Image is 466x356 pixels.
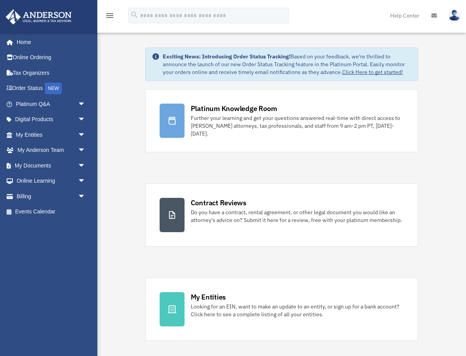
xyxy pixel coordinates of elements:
[78,127,93,143] span: arrow_drop_down
[191,292,226,302] div: My Entities
[191,303,404,318] div: Looking for an EIN, want to make an update to an entity, or sign up for a bank account? Click her...
[145,89,419,152] a: Platinum Knowledge Room Further your learning and get your questions answered real-time with dire...
[78,143,93,159] span: arrow_drop_down
[5,96,97,112] a: Platinum Q&Aarrow_drop_down
[5,158,97,173] a: My Documentsarrow_drop_down
[145,278,419,341] a: My Entities Looking for an EIN, want to make an update to an entity, or sign up for a bank accoun...
[145,183,419,247] a: Contract Reviews Do you have a contract, rental agreement, or other legal document you would like...
[5,189,97,204] a: Billingarrow_drop_down
[4,9,74,25] img: Anderson Advisors Platinum Portal
[5,81,97,97] a: Order StatusNEW
[163,53,290,60] strong: Exciting News: Introducing Order Status Tracking!
[130,11,139,19] i: search
[5,34,93,50] a: Home
[5,173,97,189] a: Online Learningarrow_drop_down
[5,65,97,81] a: Tax Organizers
[448,10,460,21] img: User Pic
[5,127,97,143] a: My Entitiesarrow_drop_down
[191,104,277,113] div: Platinum Knowledge Room
[78,112,93,128] span: arrow_drop_down
[45,83,62,94] div: NEW
[5,50,97,65] a: Online Ordering
[342,69,403,76] a: Click Here to get started!
[78,96,93,112] span: arrow_drop_down
[78,158,93,174] span: arrow_drop_down
[191,114,404,137] div: Further your learning and get your questions answered real-time with direct access to [PERSON_NAM...
[163,53,412,76] div: Based on your feedback, we're thrilled to announce the launch of our new Order Status Tracking fe...
[191,198,246,208] div: Contract Reviews
[105,11,114,20] i: menu
[78,189,93,204] span: arrow_drop_down
[5,143,97,158] a: My Anderson Teamarrow_drop_down
[78,173,93,189] span: arrow_drop_down
[5,112,97,127] a: Digital Productsarrow_drop_down
[191,208,404,224] div: Do you have a contract, rental agreement, or other legal document you would like an attorney's ad...
[105,14,114,20] a: menu
[5,204,97,220] a: Events Calendar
